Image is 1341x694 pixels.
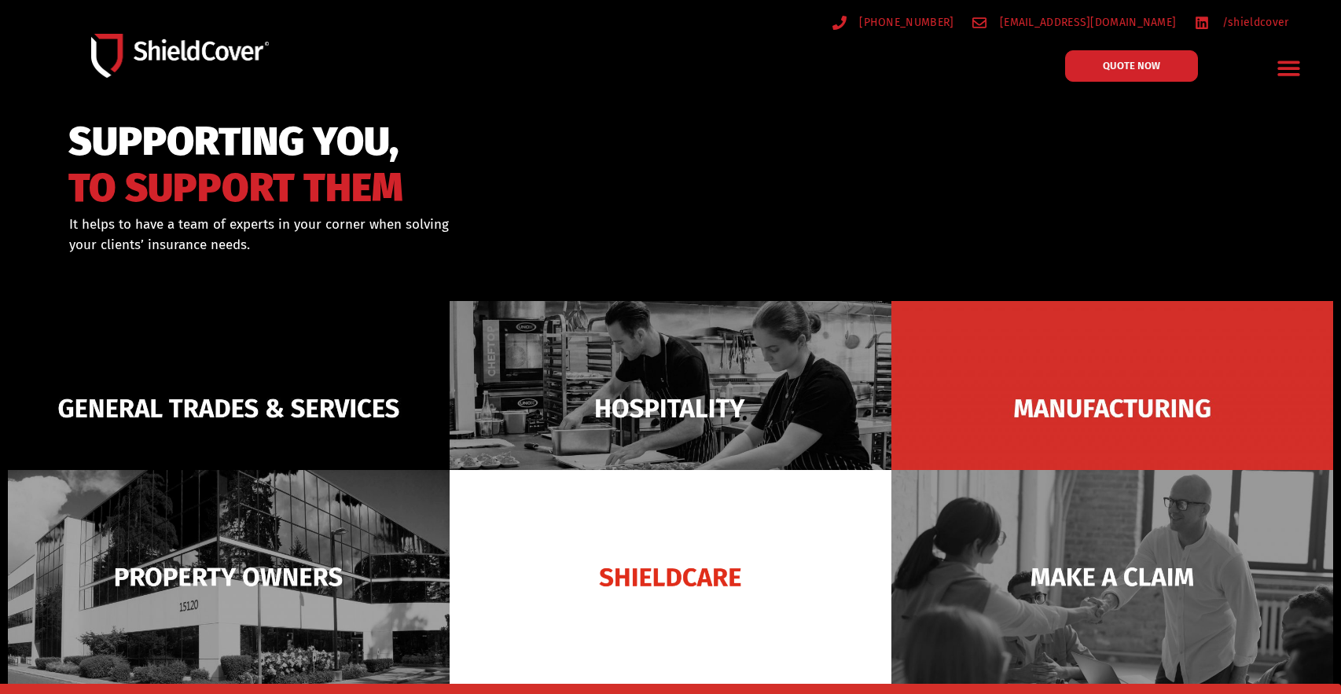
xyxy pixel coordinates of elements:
[1103,61,1160,71] span: QUOTE NOW
[69,215,751,255] div: It helps to have a team of experts in your corner when solving
[972,13,1176,32] a: [EMAIL_ADDRESS][DOMAIN_NAME]
[68,126,403,158] span: SUPPORTING YOU,
[69,235,751,255] p: your clients’ insurance needs.
[91,34,269,77] img: Shield-Cover-Underwriting-Australia-logo-full
[1195,13,1288,32] a: /shieldcover
[832,13,954,32] a: [PHONE_NUMBER]
[1218,13,1289,32] span: /shieldcover
[996,13,1176,32] span: [EMAIL_ADDRESS][DOMAIN_NAME]
[1271,50,1308,86] div: Menu Toggle
[855,13,953,32] span: [PHONE_NUMBER]
[1065,50,1198,82] a: QUOTE NOW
